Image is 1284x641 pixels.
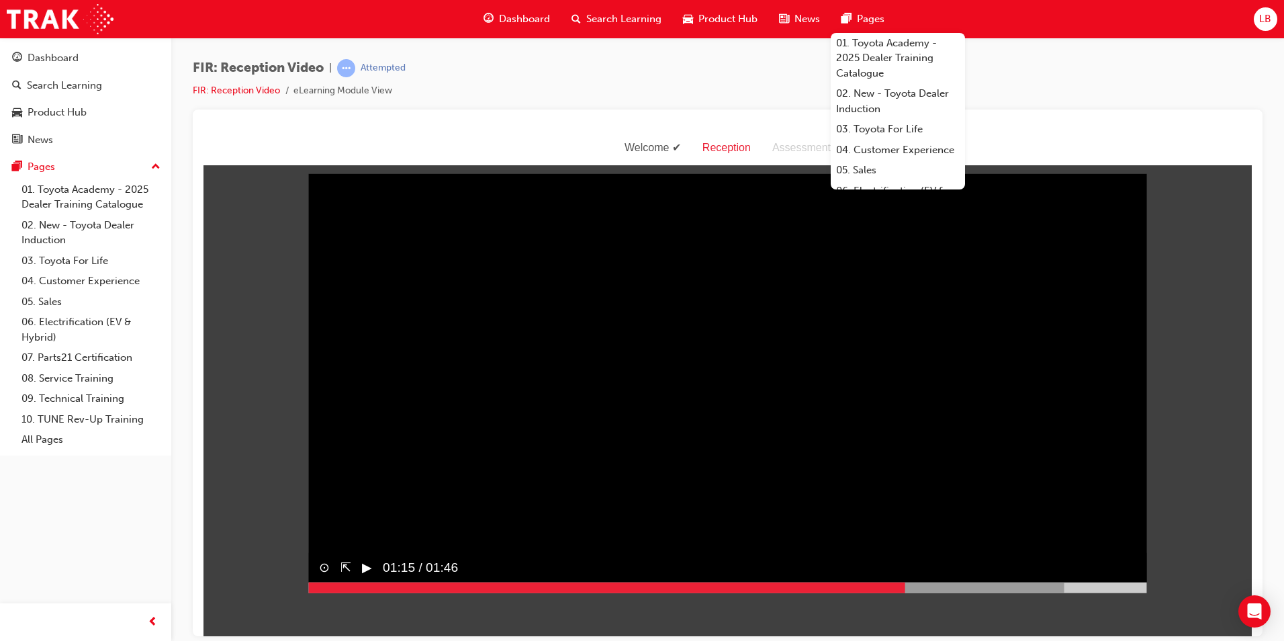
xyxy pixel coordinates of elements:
button: ⊙ [116,427,126,446]
button: DashboardSearch LearningProduct HubNews [5,43,166,155]
a: FIR: Reception Video [193,85,280,96]
span: Product Hub [698,11,758,27]
div: Pages [28,159,55,175]
a: Search Learning [5,73,166,98]
span: prev-icon [148,614,158,631]
a: 08. Service Training [16,368,166,389]
div: Search Learning [27,78,102,93]
span: pages-icon [841,11,852,28]
div: Dashboard [28,50,79,66]
span: news-icon [12,134,22,146]
a: guage-iconDashboard [473,5,561,33]
a: 02. New - Toyota Dealer Induction [831,83,965,119]
video: Sorry, your browser does not support embedded videos. [105,43,944,462]
a: 06. Electrification (EV & Hybrid) [831,181,965,216]
span: | [329,60,332,76]
a: 02. New - Toyota Dealer Induction [16,215,166,251]
span: up-icon [151,159,160,176]
span: FIR: Reception Video [193,60,324,76]
div: Assessment [558,7,638,27]
span: guage-icon [484,11,494,28]
a: All Pages [16,429,166,450]
button: ▶︎ [158,427,169,446]
span: Pages [857,11,884,27]
button: ⇱ [137,427,148,446]
a: 05. Sales [831,160,965,181]
a: 06. Electrification (EV & Hybrid) [16,312,166,347]
a: News [5,128,166,153]
a: 03. Toyota For Life [831,119,965,140]
div: Welcome [410,7,488,27]
span: guage-icon [12,52,22,65]
span: news-icon [779,11,789,28]
a: Product Hub [5,100,166,125]
a: 09. Technical Training [16,388,166,409]
a: 01. Toyota Academy - 2025 Dealer Training Catalogue [16,179,166,215]
a: 04. Customer Experience [16,271,166,292]
img: Trak [7,4,113,34]
a: 07. Parts21 Certification [16,347,166,368]
span: car-icon [12,107,22,119]
button: LB [1254,7,1277,31]
a: car-iconProduct Hub [672,5,768,33]
button: Pages [5,155,166,179]
a: 10. TUNE Rev-Up Training [16,409,166,430]
span: search-icon [571,11,581,28]
span: pages-icon [12,161,22,173]
div: Product Hub [28,105,87,120]
span: News [794,11,820,27]
a: 03. Toyota For Life [16,251,166,271]
div: Attempted [361,62,406,75]
div: News [28,132,53,148]
span: 01:15 / 01:46 [169,421,255,452]
a: news-iconNews [768,5,831,33]
a: 04. Customer Experience [831,140,965,161]
div: Reception [488,7,558,27]
div: Open Intercom Messenger [1238,595,1271,628]
a: 05. Sales [16,292,166,312]
span: Search Learning [586,11,661,27]
span: learningRecordVerb_ATTEMPT-icon [337,59,355,77]
a: pages-iconPages [831,5,895,33]
a: Dashboard [5,46,166,71]
span: LB [1259,11,1271,27]
li: eLearning Module View [293,83,392,99]
a: 01. Toyota Academy - 2025 Dealer Training Catalogue [831,33,965,84]
a: search-iconSearch Learning [561,5,672,33]
span: car-icon [683,11,693,28]
span: search-icon [12,80,21,92]
span: Dashboard [499,11,550,27]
